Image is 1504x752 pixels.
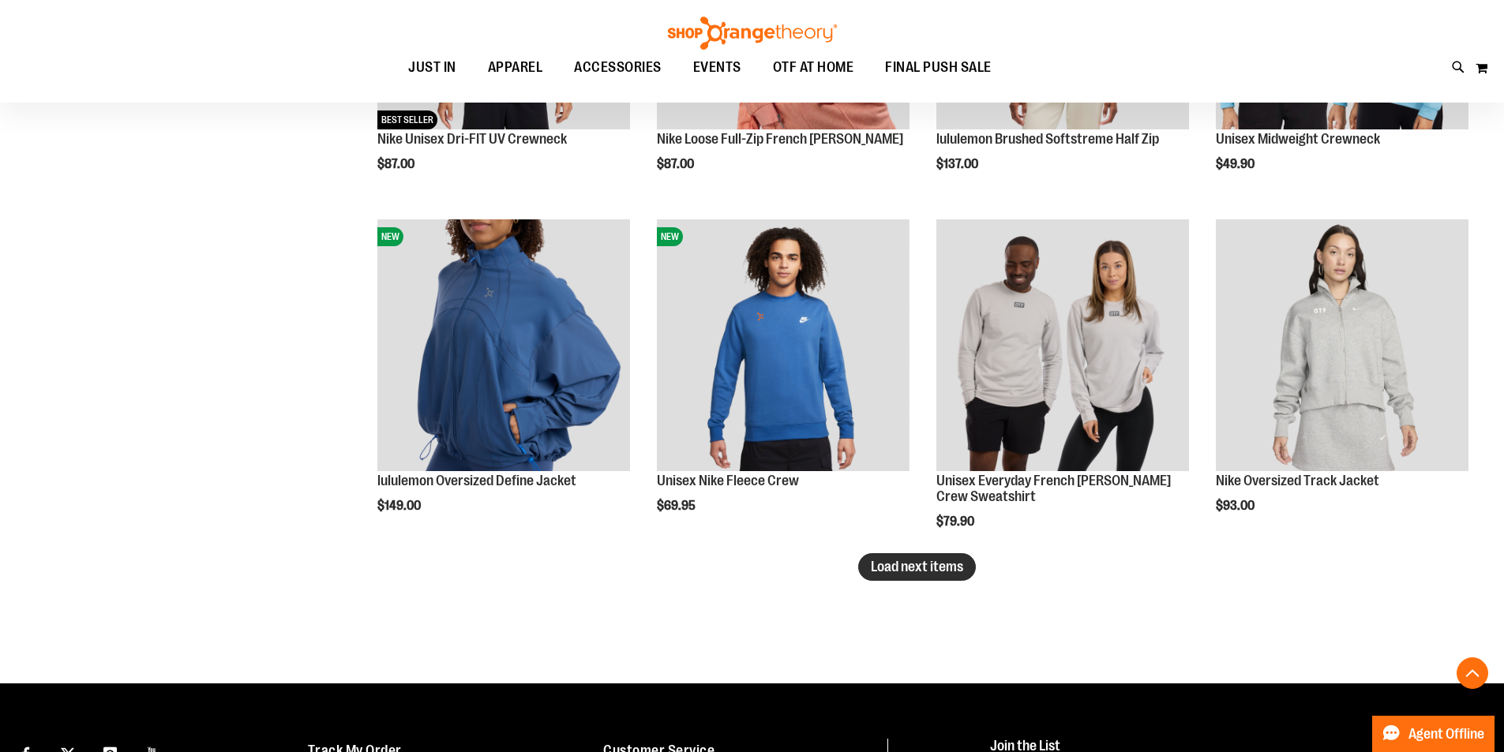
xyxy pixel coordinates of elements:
[657,227,683,246] span: NEW
[369,211,638,554] div: product
[936,131,1159,147] a: lululemon Brushed Softstreme Half Zip
[1457,657,1488,689] button: Back To Top
[657,499,698,513] span: $69.95
[1216,473,1379,488] a: Nike Oversized Track Jacket
[488,50,543,85] span: APPAREL
[871,559,963,574] span: Load next items
[936,157,981,171] span: $137.00
[1216,131,1380,147] a: Unisex Midweight Crewneck
[1216,219,1468,474] a: Nike Oversized Track Jacket
[773,50,854,85] span: OTF AT HOME
[377,131,567,147] a: Nike Unisex Dri-FIT UV Crewneck
[936,514,977,529] span: $79.90
[377,473,576,488] a: lululemon Oversized Define Jacket
[1216,499,1257,513] span: $93.00
[574,50,662,85] span: ACCESSORIES
[377,499,423,513] span: $149.00
[1408,727,1484,742] span: Agent Offline
[657,131,903,147] a: Nike Loose Full-Zip French [PERSON_NAME]
[657,219,910,472] img: Unisex Nike Fleece Crew
[1208,211,1476,554] div: product
[1216,157,1257,171] span: $49.90
[377,219,630,474] a: lululemon Oversized Define JacketNEW
[693,50,741,85] span: EVENTS
[858,553,976,581] button: Load next items
[928,211,1197,569] div: product
[1372,716,1495,752] button: Agent Offline
[885,50,992,85] span: FINAL PUSH SALE
[649,211,917,554] div: product
[657,473,799,488] a: Unisex Nike Fleece Crew
[377,157,417,171] span: $87.00
[666,17,839,50] img: Shop Orangetheory
[936,473,1171,504] a: Unisex Everyday French [PERSON_NAME] Crew Sweatshirt
[1216,219,1468,472] img: Nike Oversized Track Jacket
[377,110,437,129] span: BEST SELLER
[377,219,630,472] img: lululemon Oversized Define Jacket
[936,219,1189,472] img: Unisex Everyday French Terry Crew Sweatshirt
[936,219,1189,474] a: Unisex Everyday French Terry Crew Sweatshirt
[408,50,456,85] span: JUST IN
[377,227,403,246] span: NEW
[657,219,910,474] a: Unisex Nike Fleece CrewNEW
[657,157,696,171] span: $87.00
